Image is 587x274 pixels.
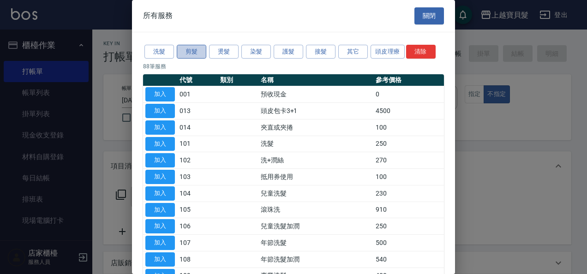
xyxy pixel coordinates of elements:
button: 加入 [145,219,175,233]
td: 102 [177,152,218,169]
td: 滾珠洗 [258,202,374,218]
td: 013 [177,103,218,119]
td: 0 [373,86,444,103]
td: 014 [177,119,218,136]
td: 100 [373,169,444,185]
td: 洗+潤絲 [258,152,374,169]
th: 代號 [177,74,218,86]
td: 107 [177,235,218,251]
button: 護髮 [274,45,303,59]
button: 燙髮 [209,45,239,59]
button: 加入 [145,203,175,217]
td: 洗髮 [258,136,374,152]
td: 910 [373,202,444,218]
td: 104 [177,185,218,202]
td: 250 [373,218,444,235]
button: 加入 [145,120,175,135]
td: 抵用券使用 [258,169,374,185]
button: 加入 [145,153,175,167]
td: 頭皮包卡3+1 [258,103,374,119]
button: 洗髮 [144,45,174,59]
button: 清除 [406,45,436,59]
td: 230 [373,185,444,202]
button: 頭皮理療 [371,45,405,59]
td: 預收現金 [258,86,374,103]
button: 加入 [145,137,175,151]
td: 101 [177,136,218,152]
td: 100 [373,119,444,136]
button: 其它 [338,45,368,59]
td: 106 [177,218,218,235]
td: 001 [177,86,218,103]
button: 染髮 [241,45,271,59]
td: 夾直或夾捲 [258,119,374,136]
button: 加入 [145,104,175,118]
span: 所有服務 [143,11,173,20]
td: 250 [373,136,444,152]
td: 4500 [373,103,444,119]
button: 加入 [145,236,175,250]
td: 兒童洗髮加潤 [258,218,374,235]
td: 500 [373,235,444,251]
td: 103 [177,169,218,185]
td: 108 [177,251,218,268]
th: 參考價格 [373,74,444,86]
td: 年節洗髮 [258,235,374,251]
button: 關閉 [414,7,444,24]
p: 88 筆服務 [143,62,444,71]
th: 類別 [218,74,258,86]
td: 兒童洗髮 [258,185,374,202]
button: 加入 [145,87,175,101]
th: 名稱 [258,74,374,86]
button: 加入 [145,252,175,267]
button: 接髮 [306,45,335,59]
button: 加入 [145,170,175,184]
button: 剪髮 [177,45,206,59]
td: 105 [177,202,218,218]
button: 加入 [145,186,175,201]
td: 270 [373,152,444,169]
td: 年節洗髮加潤 [258,251,374,268]
td: 540 [373,251,444,268]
